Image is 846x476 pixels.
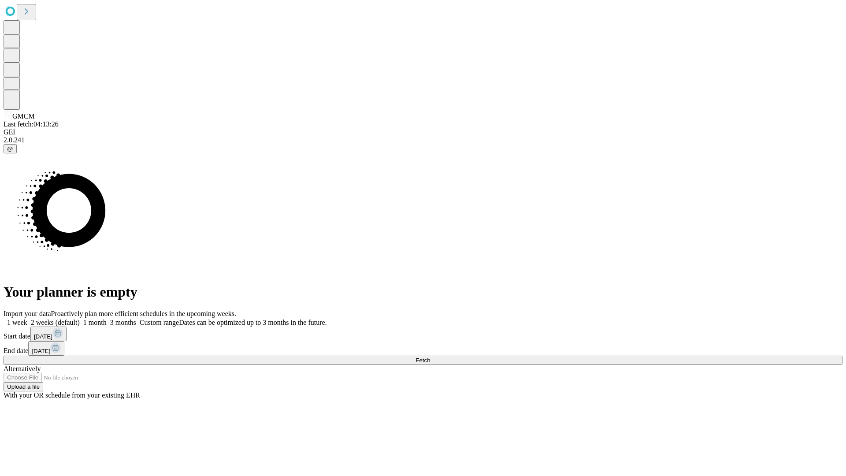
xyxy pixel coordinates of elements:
[4,356,842,365] button: Fetch
[4,144,17,153] button: @
[32,348,50,354] span: [DATE]
[31,319,80,326] span: 2 weeks (default)
[7,145,13,152] span: @
[30,327,67,341] button: [DATE]
[83,319,107,326] span: 1 month
[12,112,35,120] span: GMCM
[110,319,136,326] span: 3 months
[28,341,64,356] button: [DATE]
[7,319,27,326] span: 1 week
[51,310,236,317] span: Proactively plan more efficient schedules in the upcoming weeks.
[4,391,140,399] span: With your OR schedule from your existing EHR
[4,310,51,317] span: Import your data
[4,327,842,341] div: Start date
[4,284,842,300] h1: Your planner is empty
[4,341,842,356] div: End date
[4,120,59,128] span: Last fetch: 04:13:26
[4,365,41,372] span: Alternatively
[179,319,327,326] span: Dates can be optimized up to 3 months in the future.
[4,128,842,136] div: GEI
[4,382,43,391] button: Upload a file
[4,136,842,144] div: 2.0.241
[416,357,430,364] span: Fetch
[140,319,179,326] span: Custom range
[34,333,52,340] span: [DATE]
